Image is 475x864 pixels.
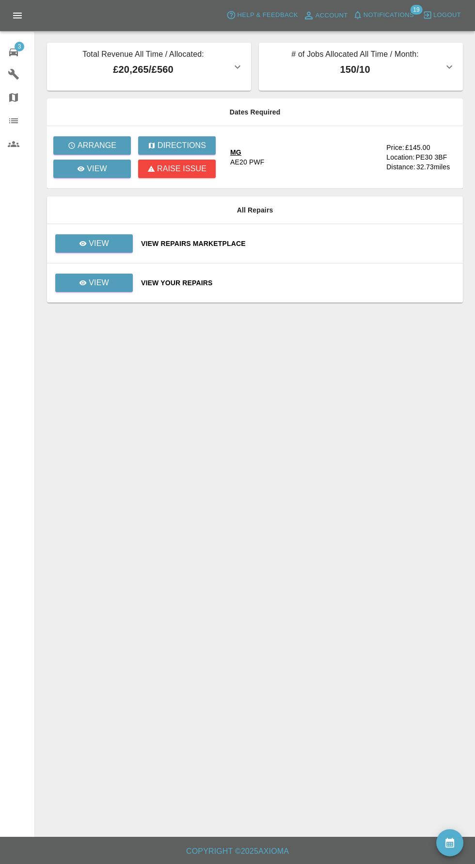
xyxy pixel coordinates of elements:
span: Account [316,10,348,21]
span: 3 [15,42,24,51]
div: £145.00 [405,143,430,152]
p: 150 / 10 [267,62,443,77]
p: View [87,163,107,175]
a: Account [301,8,350,23]
h6: Copyright © 2025 Axioma [8,845,467,858]
th: Dates Required [47,98,463,126]
div: MG [230,147,264,157]
a: Price:£145.00Location:PE30 3BFDistance:32.73miles [386,143,455,172]
a: View [55,234,133,253]
button: Help & Feedback [224,8,300,23]
div: Price: [386,143,404,152]
a: MGAE20 PWF [230,147,379,167]
div: AE20 PWF [230,157,264,167]
p: Total Revenue All Time / Allocated: [55,49,232,62]
span: Logout [433,10,461,21]
a: View Your Repairs [141,278,455,288]
p: Raise issue [157,163,206,175]
div: Location: [386,152,414,162]
button: Total Revenue All Time / Allocated:£20,265/£560 [47,43,251,91]
p: Directions [158,140,206,151]
a: View [55,278,133,286]
button: Arrange [53,136,131,155]
a: View [53,160,131,178]
a: View [55,239,133,247]
th: All Repairs [47,196,463,224]
div: Distance: [386,162,415,172]
p: Arrange [78,140,116,151]
button: Open drawer [6,4,29,27]
div: PE30 3BF [415,152,447,162]
button: Notifications [350,8,416,23]
button: Raise issue [138,160,216,178]
button: availability [436,829,463,856]
div: 32.73 miles [416,162,455,172]
button: Directions [138,136,216,155]
button: # of Jobs Allocated All Time / Month:150/10 [259,43,463,91]
p: View [89,277,109,289]
span: 19 [410,5,422,15]
p: View [89,238,109,249]
p: # of Jobs Allocated All Time / Month: [267,49,443,62]
button: Logout [420,8,463,23]
span: Help & Feedback [237,10,298,21]
p: £20,265 / £560 [55,62,232,77]
span: Notifications [364,10,414,21]
a: View Repairs Marketplace [141,239,455,248]
a: View [55,274,133,292]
